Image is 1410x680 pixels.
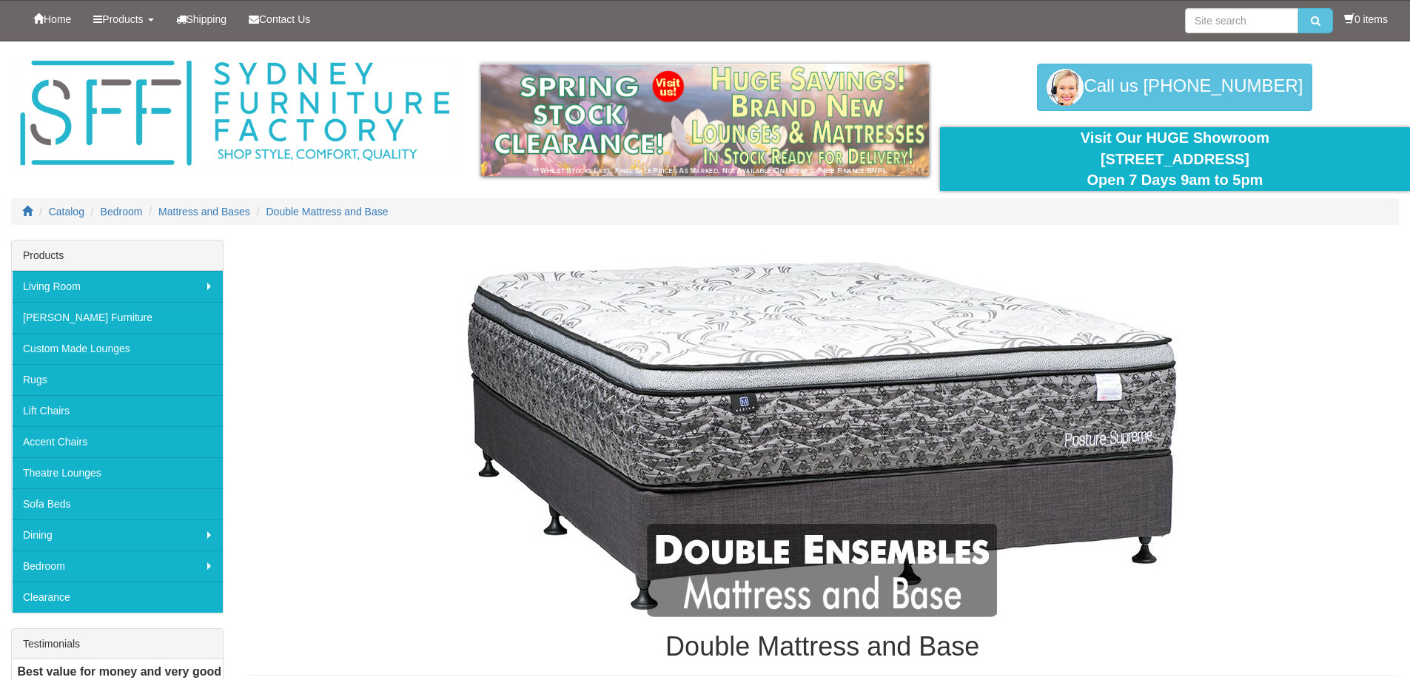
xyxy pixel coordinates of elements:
[12,519,223,551] a: Dining
[101,206,143,218] a: Bedroom
[12,551,223,582] a: Bedroom
[246,632,1399,662] h1: Double Mattress and Base
[1344,12,1388,27] li: 0 items
[44,13,71,25] span: Home
[12,395,223,426] a: Lift Chairs
[12,457,223,488] a: Theatre Lounges
[238,1,321,38] a: Contact Us
[12,426,223,457] a: Accent Chairs
[49,206,84,218] a: Catalog
[187,13,227,25] span: Shipping
[266,206,389,218] a: Double Mattress and Base
[12,364,223,395] a: Rugs
[12,302,223,333] a: [PERSON_NAME] Furniture
[12,240,223,271] div: Products
[951,127,1399,191] div: Visit Our HUGE Showroom [STREET_ADDRESS] Open 7 Days 9am to 5pm
[481,64,929,176] img: spring-sale.gif
[378,247,1266,617] img: Double Mattress and Base
[22,1,82,38] a: Home
[13,56,457,171] img: Sydney Furniture Factory
[165,1,238,38] a: Shipping
[12,271,223,302] a: Living Room
[12,629,223,659] div: Testimonials
[12,488,223,519] a: Sofa Beds
[12,333,223,364] a: Custom Made Lounges
[82,1,164,38] a: Products
[12,582,223,613] a: Clearance
[158,206,250,218] a: Mattress and Bases
[1185,8,1298,33] input: Site search
[259,13,310,25] span: Contact Us
[102,13,143,25] span: Products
